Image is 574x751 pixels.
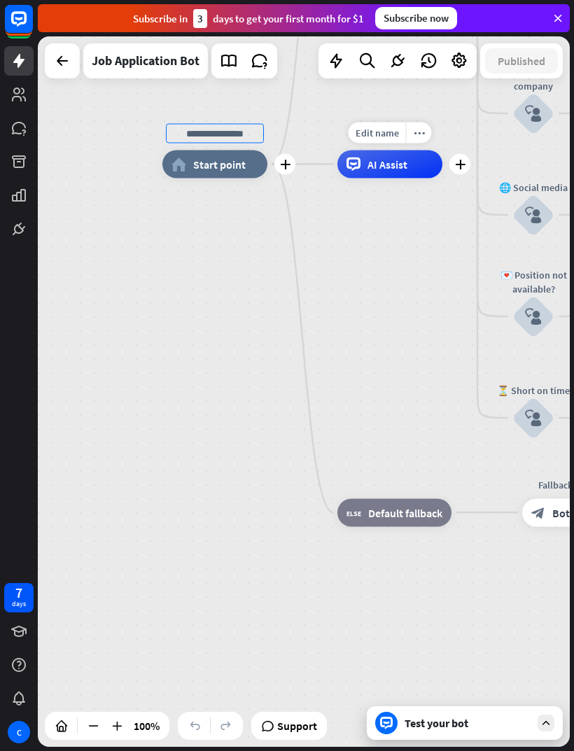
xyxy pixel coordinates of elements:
span: Edit name [356,127,399,139]
i: block_user_input [525,206,542,223]
button: Published [485,48,558,73]
i: block_user_input [525,409,542,426]
div: 3 [193,9,207,28]
div: 7 [15,587,22,599]
span: Start point [193,157,246,171]
div: Subscribe now [375,7,457,29]
i: block_user_input [525,308,542,325]
i: block_fallback [346,505,361,519]
div: Subscribe in days to get your first month for $1 [133,9,364,28]
div: days [12,599,26,609]
i: plus [280,160,290,169]
div: C [8,721,30,743]
button: Open LiveChat chat widget [11,6,53,48]
i: more_horiz [414,127,425,138]
div: Test your bot [405,716,531,730]
i: plus [455,160,465,169]
a: 7 days [4,583,34,612]
div: Job Application Bot [92,43,199,78]
i: block_bot_response [531,505,545,519]
span: Support [277,715,317,737]
i: home_2 [171,157,186,171]
div: 100% [129,715,164,737]
span: AI Assist [367,157,407,171]
span: Default fallback [368,505,442,519]
i: block_user_input [525,105,542,122]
